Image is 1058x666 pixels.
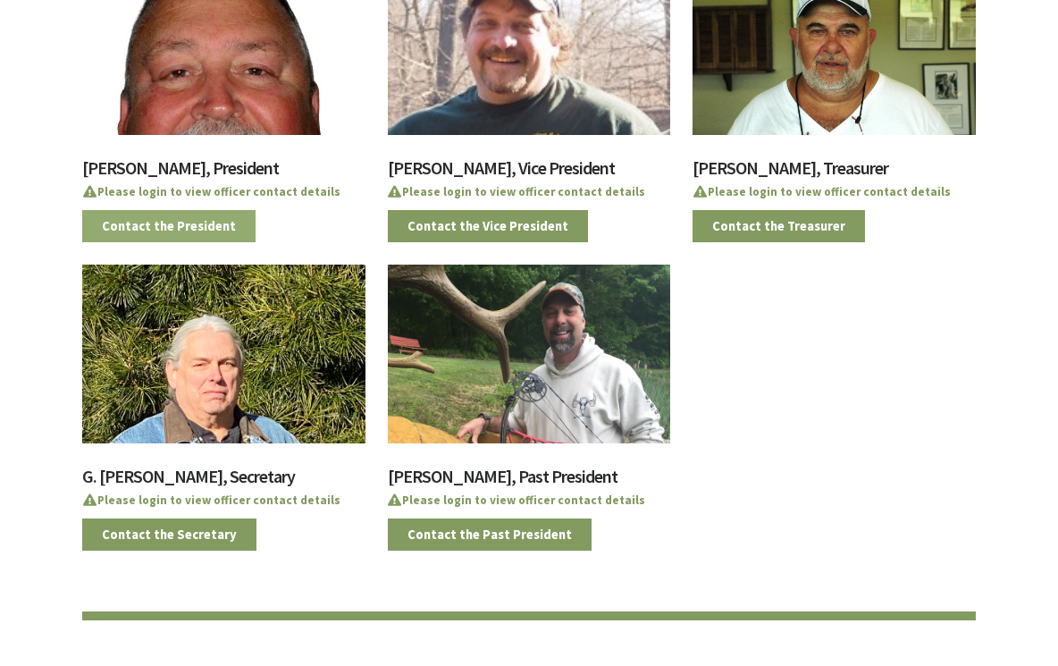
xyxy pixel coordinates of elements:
[82,184,340,199] a: Please login to view officer contact details
[693,159,976,186] h3: [PERSON_NAME], Treasurer
[388,493,646,508] a: Please login to view officer contact details
[82,468,365,494] h3: G. [PERSON_NAME], Secretary
[82,159,365,186] h3: [PERSON_NAME], President
[693,184,951,199] a: Please login to view officer contact details
[388,210,588,243] a: Contact the Vice President
[82,493,340,508] a: Please login to view officer contact details
[388,184,646,199] a: Please login to view officer contact details
[388,468,671,494] h3: [PERSON_NAME], Past President
[388,518,592,552] a: Contact the Past President
[82,518,256,552] a: Contact the Secretary
[388,159,671,186] h3: [PERSON_NAME], Vice President
[82,210,256,243] a: Contact the President
[693,210,865,243] a: Contact the Treasurer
